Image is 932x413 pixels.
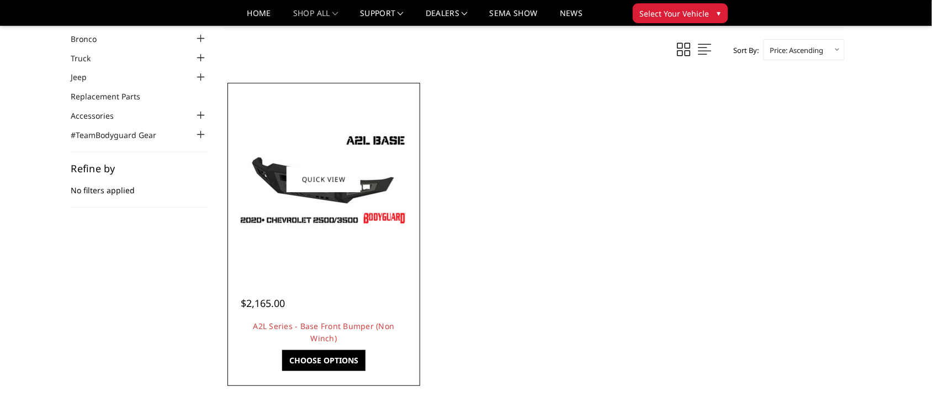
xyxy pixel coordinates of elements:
a: Home [247,9,271,25]
a: Bronco [71,33,111,45]
a: Quick view [287,166,361,192]
img: A2L Series - Base Front Bumper (Non Winch) [235,130,412,229]
a: Dealers [426,9,468,25]
div: No filters applied [71,163,208,208]
a: Jeep [71,71,101,83]
label: Sort By: [727,42,759,59]
span: Select Your Vehicle [640,8,709,19]
a: Truck [71,52,105,64]
a: #TeamBodyguard Gear [71,129,171,141]
h5: Refine by [71,163,208,173]
a: Choose Options [282,350,366,371]
button: Select Your Vehicle [633,3,728,23]
span: $2,165.00 [241,296,285,310]
a: shop all [293,9,338,25]
a: A2L Series - Base Front Bumper (Non Winch) [253,321,395,343]
a: SEMA Show [490,9,538,25]
a: Accessories [71,110,128,121]
span: ▾ [717,7,721,19]
a: Replacement Parts [71,91,155,102]
a: A2L Series - Base Front Bumper (Non Winch) A2L Series - Base Front Bumper (Non Winch) [230,86,418,273]
a: News [560,9,582,25]
iframe: Chat Widget [877,360,932,413]
a: Support [360,9,404,25]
